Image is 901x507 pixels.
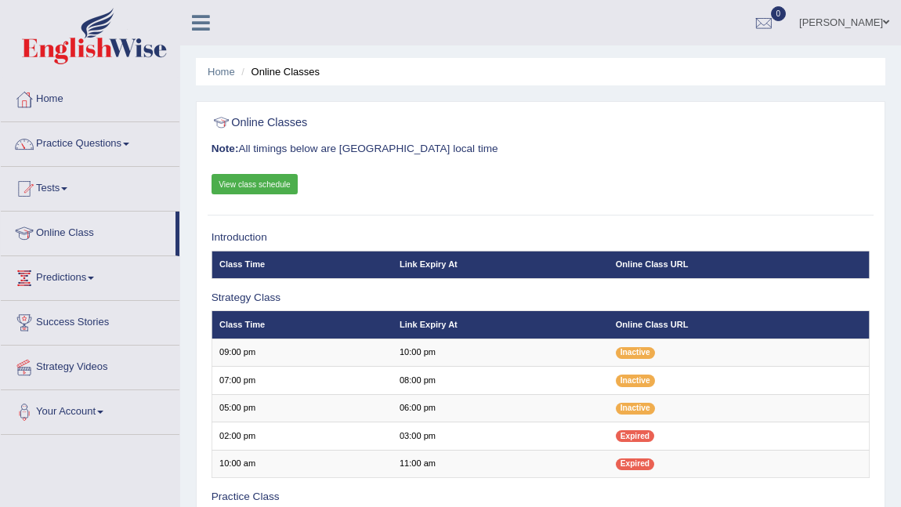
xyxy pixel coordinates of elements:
[1,212,175,251] a: Online Class
[212,311,392,339] th: Class Time
[393,367,609,394] td: 08:00 pm
[1,122,179,161] a: Practice Questions
[208,66,235,78] a: Home
[771,6,787,21] span: 0
[1,256,179,295] a: Predictions
[212,174,299,194] a: View class schedule
[237,64,320,79] li: Online Classes
[1,301,179,340] a: Success Stories
[616,375,655,386] span: Inactive
[393,450,609,477] td: 11:00 am
[212,450,392,477] td: 10:00 am
[212,422,392,450] td: 02:00 pm
[393,311,609,339] th: Link Expiry At
[212,491,870,503] h3: Practice Class
[393,394,609,422] td: 06:00 pm
[212,292,870,304] h3: Strategy Class
[616,458,654,470] span: Expired
[212,143,239,154] b: Note:
[616,403,655,415] span: Inactive
[212,232,870,244] h3: Introduction
[393,422,609,450] td: 03:00 pm
[212,339,392,366] td: 09:00 pm
[616,347,655,359] span: Inactive
[212,113,620,133] h2: Online Classes
[616,430,654,442] span: Expired
[212,251,392,278] th: Class Time
[212,394,392,422] td: 05:00 pm
[1,78,179,117] a: Home
[1,346,179,385] a: Strategy Videos
[1,390,179,429] a: Your Account
[608,311,869,339] th: Online Class URL
[393,339,609,366] td: 10:00 pm
[608,251,869,278] th: Online Class URL
[1,167,179,206] a: Tests
[393,251,609,278] th: Link Expiry At
[212,143,870,155] h3: All timings below are [GEOGRAPHIC_DATA] local time
[212,367,392,394] td: 07:00 pm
